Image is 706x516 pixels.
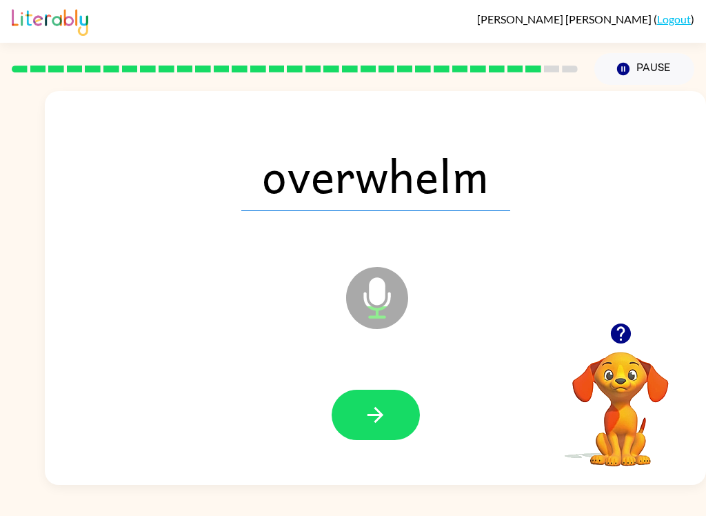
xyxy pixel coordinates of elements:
span: overwhelm [241,139,510,211]
a: Logout [657,12,691,26]
img: Literably [12,6,88,36]
video: Your browser must support playing .mp4 files to use Literably. Please try using another browser. [552,330,689,468]
button: Pause [594,53,694,85]
div: ( ) [477,12,694,26]
span: [PERSON_NAME] [PERSON_NAME] [477,12,654,26]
